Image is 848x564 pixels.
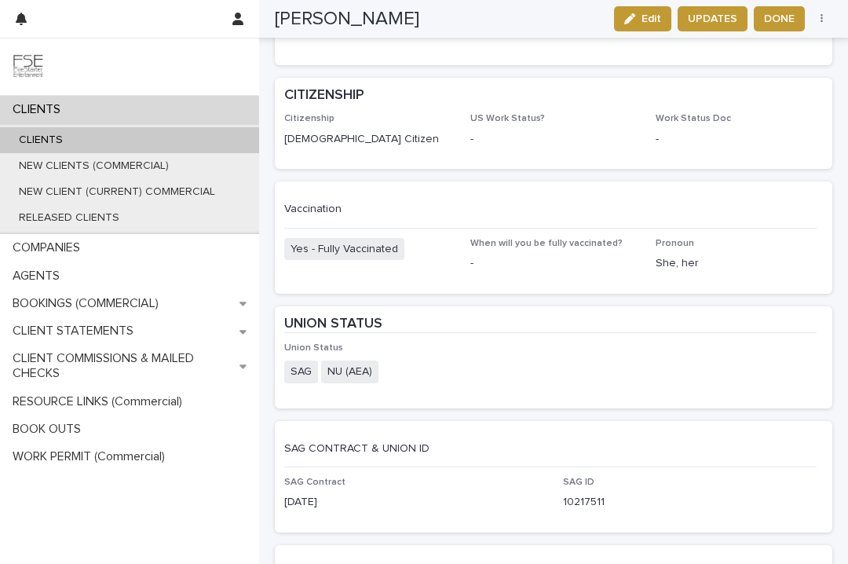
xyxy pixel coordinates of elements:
[284,361,318,383] span: SAG
[688,11,737,27] span: UPDATES
[284,441,817,456] p: SAG CONTRACT & UNION ID
[6,296,171,311] p: BOOKINGS (COMMERCIAL)
[284,131,451,148] p: [DEMOGRAPHIC_DATA] Citizen
[284,478,345,487] span: SAG Contract
[6,185,228,199] p: NEW CLIENT (CURRENT) COMMERCIAL
[6,134,75,147] p: CLIENTS
[284,238,404,261] span: Yes - Fully Vaccinated
[6,351,239,381] p: CLIENT COMMISSIONS & MAILED CHECKS
[6,269,72,284] p: AGENTS
[284,316,382,333] h2: UNION STATUS
[470,239,623,248] span: When will you be fully vaccinated?
[656,239,694,248] span: Pronoun
[284,343,343,353] span: Union Status
[470,114,545,123] span: US Work Status?
[614,6,671,31] button: Edit
[6,240,93,255] p: COMPANIES
[656,114,731,123] span: Work Status Doc
[13,51,44,82] img: 9JgRvJ3ETPGCJDhvPVA5
[6,324,146,339] p: CLIENT STATEMENTS
[6,102,73,117] p: CLIENTS
[6,211,132,225] p: RELEASED CLIENTS
[6,394,195,409] p: RESOURCE LINKS (Commercial)
[754,6,805,31] button: DONE
[563,478,594,487] span: SAG ID
[470,255,638,272] p: -
[284,202,817,216] p: Vaccination
[678,6,747,31] button: UPDATES
[563,494,823,511] p: 10217511
[275,8,419,31] h2: [PERSON_NAME]
[656,131,823,148] p: -
[764,11,795,27] span: DONE
[284,494,544,511] p: [DATE]
[6,422,93,437] p: BOOK OUTS
[470,131,638,148] p: -
[641,13,661,24] span: Edit
[321,361,378,383] span: NU (AEA)
[6,449,177,464] p: WORK PERMIT (Commercial)
[284,87,364,104] h2: CITIZENSHIP
[656,255,823,272] p: She, her
[6,159,181,173] p: NEW CLIENTS (COMMERCIAL)
[284,114,334,123] span: Citizenship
